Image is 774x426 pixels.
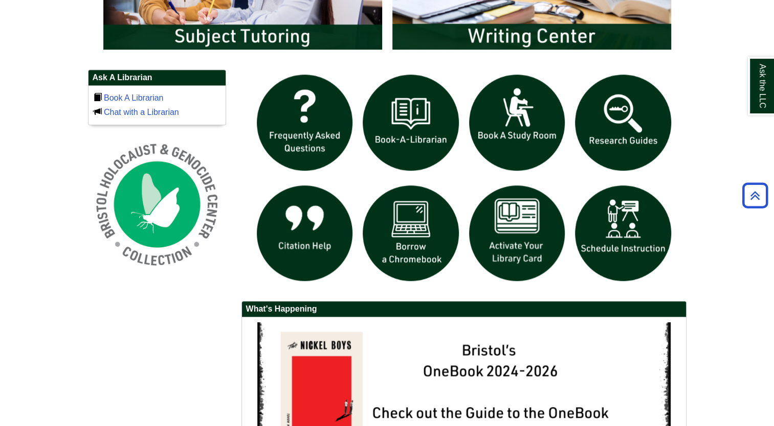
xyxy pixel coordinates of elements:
[464,180,570,287] img: activate Library Card icon links to form to activate student ID into library card
[358,69,464,176] img: Book a Librarian icon links to book a librarian web page
[464,69,570,176] img: book a study room icon links to book a study room web page
[570,180,676,287] img: For faculty. Schedule Library Instruction icon links to form.
[88,135,226,273] img: Holocaust and Genocide Collection
[104,108,179,116] a: Chat with a Librarian
[104,93,164,102] a: Book A Librarian
[570,69,676,176] img: Research Guides icon links to research guides web page
[739,188,771,202] a: Back to Top
[252,69,676,291] div: slideshow
[89,70,226,86] h2: Ask A Librarian
[358,180,464,287] img: Borrow a chromebook icon links to the borrow a chromebook web page
[252,180,358,287] img: citation help icon links to citation help guide page
[252,69,358,176] img: frequently asked questions
[242,301,686,317] h2: What's Happening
